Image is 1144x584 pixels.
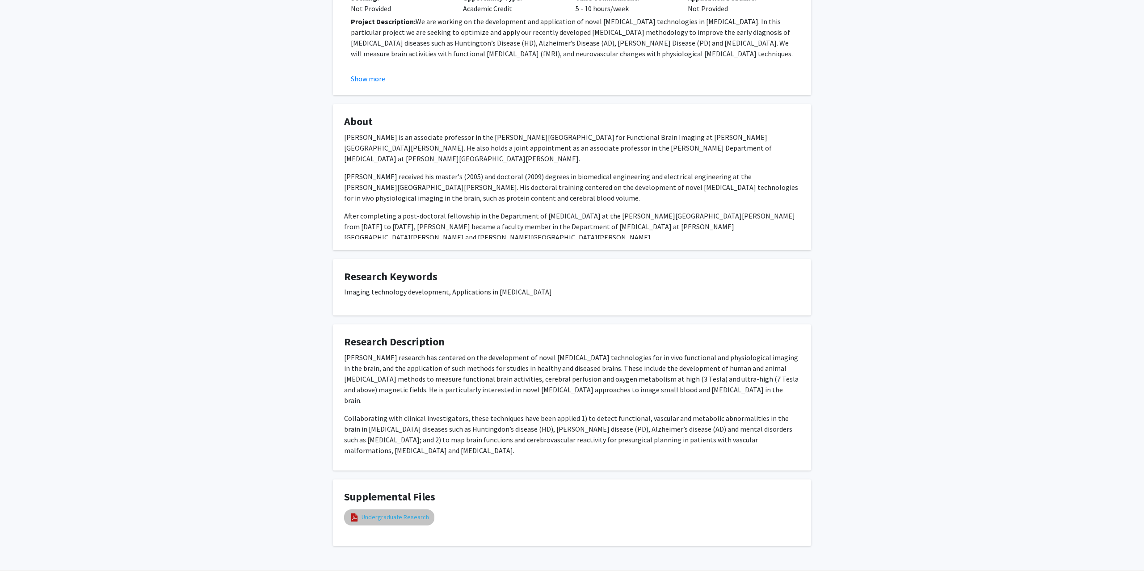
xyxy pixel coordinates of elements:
[362,513,429,522] a: Undergraduate Research
[344,286,800,297] p: Imaging technology development, Applications in [MEDICAL_DATA]
[344,171,800,203] p: [PERSON_NAME] received his master's (2005) and doctoral (2009) degrees in biomedical engineering ...
[351,3,450,14] div: Not Provided
[344,270,800,283] h4: Research Keywords
[344,336,800,349] h4: Research Description
[344,115,800,128] h4: About
[351,17,416,26] strong: Project Description:
[351,16,800,59] p: We are working on the development and application of novel [MEDICAL_DATA] technologies in [MEDICA...
[344,210,800,243] p: After completing a post-doctoral fellowship in the Department of [MEDICAL_DATA] at the [PERSON_NA...
[344,352,800,406] p: [PERSON_NAME] research has centered on the development of novel [MEDICAL_DATA] technologies for i...
[351,73,385,84] button: Show more
[344,491,800,504] h4: Supplemental Files
[344,132,800,164] p: [PERSON_NAME] is an associate professor in the [PERSON_NAME][GEOGRAPHIC_DATA] for Functional Brai...
[349,513,359,522] img: pdf_icon.png
[344,413,800,456] p: Collaborating with clinical investigators, these techniques have been applied 1) to detect functi...
[7,544,38,577] iframe: Chat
